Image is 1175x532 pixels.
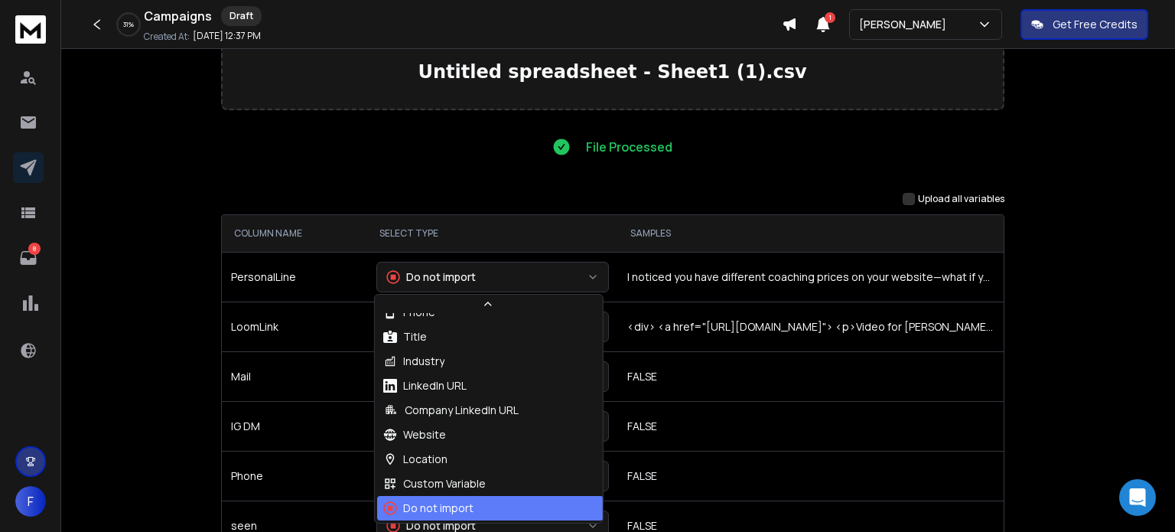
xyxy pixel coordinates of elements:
[222,401,368,451] td: IG DM
[15,486,46,517] span: F
[383,501,474,516] div: Do not import
[144,31,190,43] p: Created At:
[383,476,486,491] div: Custom Variable
[193,30,261,42] p: [DATE] 12:37 PM
[383,452,448,467] div: Location
[618,451,1004,501] td: FALSE
[367,215,618,252] th: SELECT TYPE
[383,403,519,418] div: Company LinkedIn URL
[383,378,467,393] div: LinkedIn URL
[221,6,262,26] div: Draft
[618,215,1004,252] th: SAMPLES
[618,351,1004,401] td: FALSE
[1053,17,1138,32] p: Get Free Credits
[383,354,444,369] div: Industry
[235,60,991,84] p: Untitled spreadsheet - Sheet1 (1).csv
[825,12,835,23] span: 1
[222,451,368,501] td: Phone
[386,269,476,285] div: Do not import
[222,252,368,302] td: PersonalLine
[859,17,952,32] p: [PERSON_NAME]
[123,20,134,29] p: 31 %
[383,329,427,344] div: Title
[15,15,46,44] img: logo
[618,401,1004,451] td: FALSE
[28,243,41,255] p: 8
[918,193,1004,205] label: Upload all variables
[144,7,212,25] h1: Campaigns
[222,351,368,401] td: Mail
[383,427,446,442] div: Website
[586,138,672,156] p: File Processed
[618,302,1004,351] td: <div> <a href="[URL][DOMAIN_NAME]"> <p>Video for [PERSON_NAME] - Watch Video</p> </a> <a href="[U...
[618,252,1004,302] td: I noticed you have different coaching prices on your website—what if you could charge 10x more an...
[1119,479,1156,516] div: Open Intercom Messenger
[222,302,368,351] td: LoomLink
[222,215,368,252] th: COLUMN NAME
